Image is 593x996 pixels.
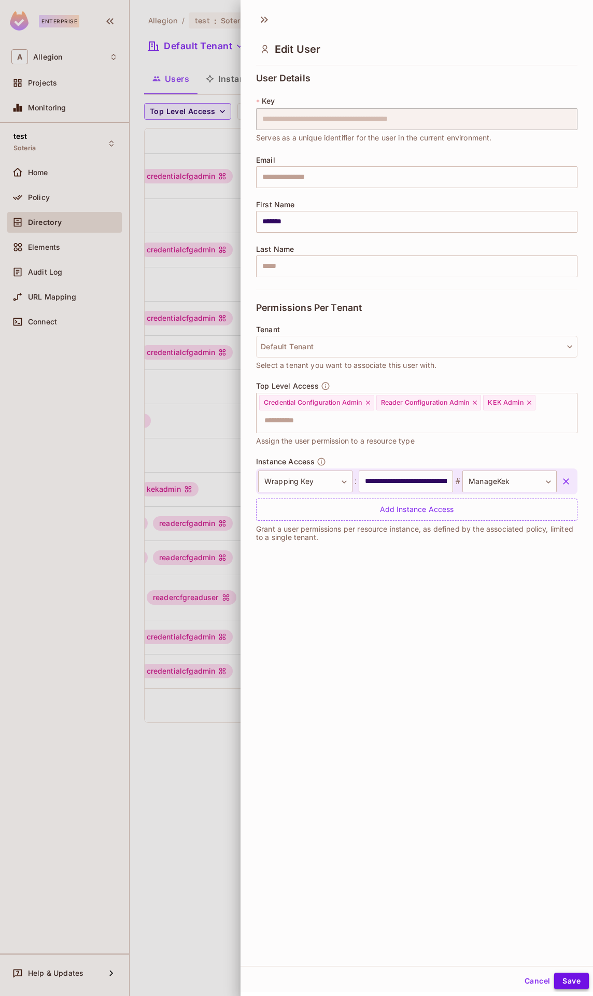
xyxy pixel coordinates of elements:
span: Email [256,156,275,164]
button: Save [554,973,589,989]
span: Assign the user permission to a resource type [256,435,415,447]
span: Edit User [275,43,320,55]
span: # [453,475,462,488]
button: Open [572,411,574,414]
span: KEK Admin [488,399,523,407]
span: User Details [256,73,310,83]
p: Grant a user permissions per resource instance, as defined by the associated policy, limited to a... [256,525,577,542]
div: Reader Configuration Admin [376,395,482,410]
span: Top Level Access [256,382,319,390]
span: Credential Configuration Admin [264,399,362,407]
span: Select a tenant you want to associate this user with. [256,360,436,371]
span: Last Name [256,245,294,253]
div: Add Instance Access [256,499,577,521]
span: Instance Access [256,458,315,466]
span: Serves as a unique identifier for the user in the current environment. [256,132,492,144]
span: Permissions Per Tenant [256,303,362,313]
span: First Name [256,201,295,209]
span: Tenant [256,325,280,334]
div: Wrapping Key [258,471,352,492]
span: : [352,475,359,488]
button: Default Tenant [256,336,577,358]
div: KEK Admin [483,395,535,410]
div: Credential Configuration Admin [259,395,374,410]
div: ManageKek [462,471,557,492]
button: Cancel [520,973,554,989]
span: Reader Configuration Admin [381,399,470,407]
span: Key [262,97,275,105]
